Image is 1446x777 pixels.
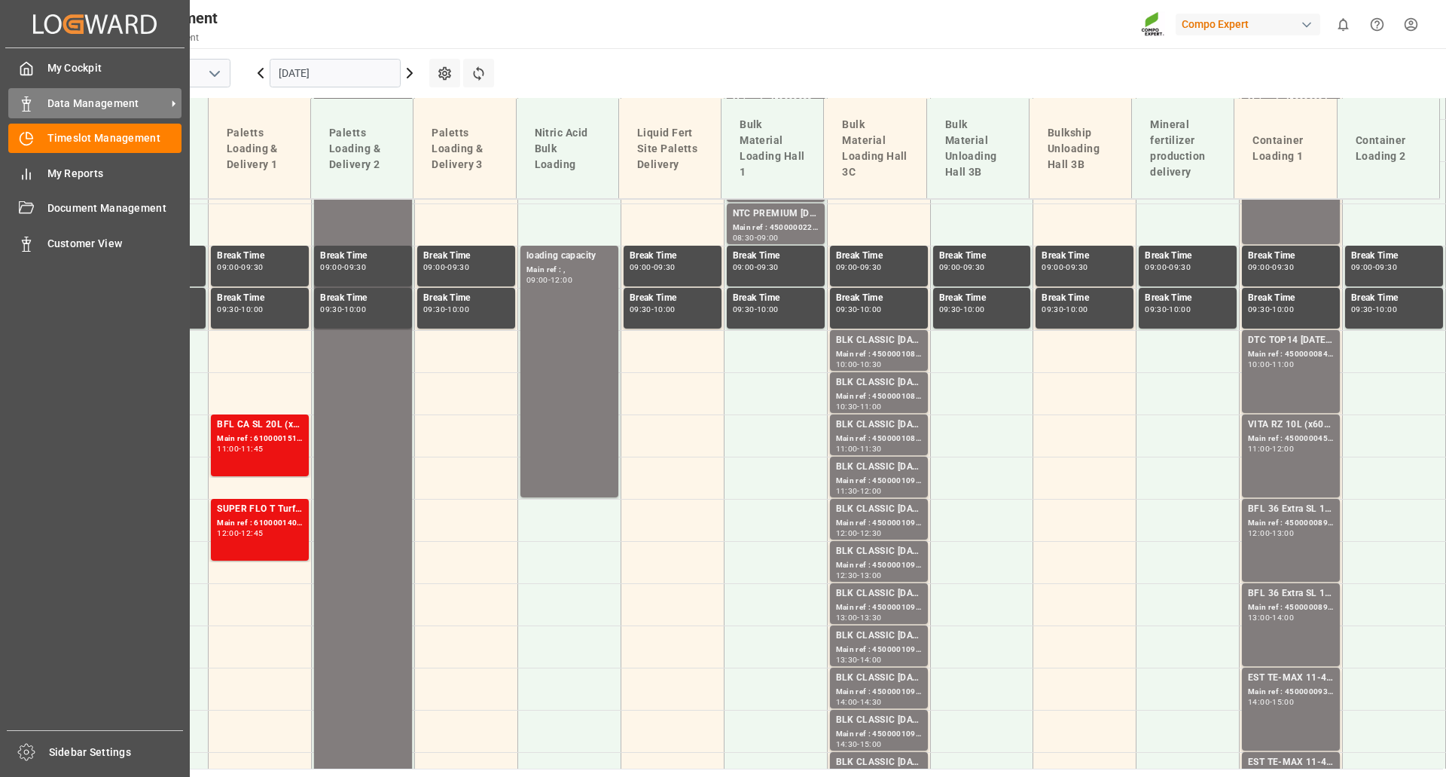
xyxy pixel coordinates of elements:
[445,306,447,313] div: -
[755,306,757,313] div: -
[733,222,819,234] div: Main ref : 4500000227, 2000000040;
[1063,306,1066,313] div: -
[860,403,882,410] div: 11:00
[1272,264,1294,271] div: 09:30
[860,741,882,748] div: 15:00
[1167,306,1169,313] div: -
[426,119,503,179] div: Paletts Loading & Delivery 3
[755,234,757,241] div: -
[1176,10,1326,38] button: Compo Expert
[857,264,859,271] div: -
[630,306,651,313] div: 09:30
[836,741,858,748] div: 14:30
[733,264,755,271] div: 09:00
[857,488,859,494] div: -
[1375,264,1397,271] div: 09:30
[320,291,406,306] div: Break Time
[1272,445,1294,452] div: 12:00
[423,291,509,306] div: Break Time
[1066,306,1088,313] div: 10:00
[939,264,961,271] div: 09:00
[857,572,859,579] div: -
[836,517,922,530] div: Main ref : 4500001091, 2000001076
[631,119,709,179] div: Liquid Fert Site Paletts Delivery
[1169,264,1191,271] div: 09:30
[526,277,548,283] div: 09:00
[239,264,241,271] div: -
[217,517,303,530] div: Main ref : 6100001404, 2000001235;
[8,124,182,153] a: Timeslot Management
[548,277,551,283] div: -
[857,741,859,748] div: -
[836,586,922,601] div: BLK CLASSIC [DATE]+3+TE BULK
[323,119,401,179] div: Paletts Loading & Delivery 2
[47,130,182,146] span: Timeslot Management
[630,249,715,264] div: Break Time
[654,264,676,271] div: 09:30
[836,306,858,313] div: 09:30
[320,264,342,271] div: 09:00
[836,375,922,390] div: BLK CLASSIC [DATE]+3+TE BULK
[1141,11,1165,38] img: Screenshot%202023-09-29%20at%2010.02.21.png_1712312052.png
[860,361,882,368] div: 10:30
[860,306,882,313] div: 10:00
[857,403,859,410] div: -
[1272,699,1294,705] div: 15:00
[1042,264,1063,271] div: 09:00
[1248,433,1334,445] div: Main ref : 4500000457, 2000000344;
[203,62,225,85] button: open menu
[836,713,922,728] div: BLK CLASSIC [DATE]+3+TE BULK
[1270,264,1272,271] div: -
[1272,306,1294,313] div: 10:00
[1270,445,1272,452] div: -
[1272,361,1294,368] div: 11:00
[1248,755,1334,770] div: EST TE-MAX 11-48 20kg (x56) WW
[857,361,859,368] div: -
[939,291,1025,306] div: Break Time
[49,745,184,760] span: Sidebar Settings
[1248,586,1334,601] div: BFL 36 Extra SL 1000L IBC
[1248,348,1334,361] div: Main ref : 4500000846, 2000000538;
[239,306,241,313] div: -
[221,119,298,179] div: Paletts Loading & Delivery 1
[963,306,985,313] div: 10:00
[857,306,859,313] div: -
[1144,111,1222,186] div: Mineral fertilizer production delivery
[1248,333,1334,348] div: DTC TOP14 [DATE] 15%UH 3M 25kg(x42) WW;
[239,530,241,537] div: -
[1270,361,1272,368] div: -
[8,54,182,83] a: My Cockpit
[47,236,182,252] span: Customer View
[320,249,406,264] div: Break Time
[1272,614,1294,621] div: 14:00
[1248,306,1270,313] div: 09:30
[836,390,922,403] div: Main ref : 4500001088, 2000001076
[241,445,263,452] div: 11:45
[836,488,858,494] div: 11:30
[47,96,166,112] span: Data Management
[651,306,654,313] div: -
[960,306,962,313] div: -
[651,264,654,271] div: -
[1351,249,1437,264] div: Break Time
[860,264,882,271] div: 09:30
[423,306,445,313] div: 09:30
[733,249,819,264] div: Break Time
[1270,699,1272,705] div: -
[734,111,811,186] div: Bulk Material Loading Hall 1
[860,488,882,494] div: 12:00
[733,234,755,241] div: 08:30
[1248,686,1334,699] div: Main ref : 4500000938, 2000000976
[8,158,182,188] a: My Reports
[47,60,182,76] span: My Cockpit
[1248,614,1270,621] div: 13:00
[836,572,858,579] div: 12:30
[447,264,469,271] div: 09:30
[1351,306,1373,313] div: 09:30
[836,629,922,644] div: BLK CLASSIC [DATE]+3+TE BULK
[1350,127,1427,170] div: Container Loading 2
[1167,264,1169,271] div: -
[1145,264,1167,271] div: 09:00
[857,530,859,537] div: -
[630,291,715,306] div: Break Time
